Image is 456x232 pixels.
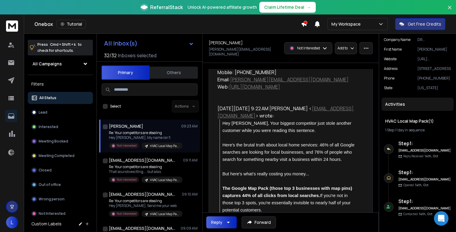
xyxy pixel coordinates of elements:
span: 32 / 32 [104,52,117,59]
h1: [PERSON_NAME] [209,40,243,46]
span: Here's the brutal truth about local home services: 46% of all Google searches are looking for loc... [223,143,356,162]
p: Phone [384,76,394,81]
span: 1 day in sequence [396,127,425,133]
h6: Step 1 : [398,140,451,147]
p: Not Interested [117,177,137,182]
button: Interested [28,121,93,133]
p: Opened [403,183,429,187]
p: Address [384,66,397,71]
a: [PERSON_NAME][EMAIL_ADDRESS][DOMAIN_NAME] [230,76,349,83]
p: Unlock AI-powered affiliate growth [188,4,257,10]
p: HVAC Local Map Pack(1) [150,212,179,216]
p: Meeting Booked [39,139,68,144]
p: Closed [39,168,52,173]
button: Tutorial [57,20,86,28]
label: Select [110,104,121,109]
p: Add to [337,46,348,51]
p: Contacted [403,212,432,216]
h6: [EMAIL_ADDRESS][DOMAIN_NAME] [398,148,451,153]
p: My Workspace [331,21,363,27]
p: Interested [39,124,58,129]
button: L [6,216,18,228]
div: Activities [382,98,454,111]
button: Close banner [446,4,454,18]
p: Out of office [39,182,61,187]
div: Onebox [34,20,301,28]
h1: [EMAIL_ADDRESS][DOMAIN_NAME] [109,157,175,163]
button: Primary [101,65,150,80]
button: Not Interested [28,208,93,220]
p: 09:11 AM [183,158,198,163]
p: 09:09 AM [181,226,198,231]
span: 1 Step [385,127,394,133]
p: [PERSON_NAME][EMAIL_ADDRESS][DOMAIN_NAME] [209,47,280,57]
p: Not Interested [39,211,65,216]
button: Forward [242,216,276,228]
p: Hey [PERSON_NAME], Send me your web [109,203,181,208]
h6: Step 1 : [398,198,451,205]
span: But here's what's really costing you money... [223,171,309,176]
p: Company Name [384,37,410,42]
p: [PERSON_NAME] [417,47,451,52]
h6: Step 1 : [398,169,451,176]
button: Meeting Completed [28,150,93,162]
button: Closed [28,164,93,176]
h1: All Campaigns [33,61,62,67]
p: Wrong person [39,197,65,202]
p: DR [PERSON_NAME] and Construction [417,37,451,42]
h3: Filters [28,80,93,88]
button: All Status [28,92,93,104]
p: Re: Your competitors are stealing [109,199,181,203]
p: Meeting Completed [39,153,74,158]
p: State [384,86,392,90]
span: If you're not in those top 3 spots, you're essentially invisible to nearly half of your potential... [223,193,352,212]
a: [URL][DOMAIN_NAME] [229,83,280,90]
div: Email: [217,76,359,83]
span: ReferralStack [150,4,183,11]
div: [DATE][DATE] 9:22 AM [PERSON_NAME] < > wrote: [217,105,359,119]
h1: All Inbox(s) [104,40,138,46]
h3: Inboxes selected [118,52,157,59]
p: [STREET_ADDRESS] [417,66,451,71]
button: Meeting Booked [28,135,93,147]
button: Lead [28,106,93,118]
p: First Name [384,47,402,52]
p: HVAC Local Map Pack(1) [150,144,179,148]
a: [EMAIL_ADDRESS][DOMAIN_NAME] [217,105,354,119]
p: Website [384,57,397,61]
button: Reply [206,216,237,228]
span: → [307,4,311,10]
h1: [EMAIL_ADDRESS][DOMAIN_NAME] [109,191,175,197]
p: Not Interested [117,212,137,216]
p: [PHONE_NUMBER] [417,76,451,81]
p: Get Free Credits [408,21,441,27]
span: 14th, Oct [415,183,429,187]
div: Web: [217,83,359,90]
span: Hey [PERSON_NAME], Your biggest competitor just stole another customer while you were reading thi... [223,121,353,133]
button: All Inbox(s) [99,37,199,49]
button: Get Free Credits [395,18,445,30]
h6: [EMAIL_ADDRESS][DOMAIN_NAME] [398,206,451,211]
button: Wrong person [28,193,93,205]
p: Not Interested [117,143,137,148]
p: Lead [39,110,47,115]
p: 09:23 AM [181,124,198,129]
p: 09:10 AM [182,192,198,197]
h3: Custom Labels [31,221,62,227]
div: Mobile: [PHONE_NUMBER] [217,69,359,76]
p: Not Interested [297,46,320,51]
h1: [EMAIL_ADDRESS][DOMAIN_NAME] [109,225,175,231]
button: Claim Lifetime Deal→ [259,2,316,13]
div: Open Intercom Messenger [434,211,448,226]
div: Reply [211,219,222,225]
span: Cmd + Shift + k [49,41,77,48]
h1: [PERSON_NAME] [109,123,143,129]
div: | [385,128,450,133]
button: Others [150,66,198,79]
p: Re: Your competitors are stealing [109,130,181,135]
p: Re: Your competitors are stealing [109,165,181,169]
button: All Campaigns [28,58,93,70]
span: 14th, Oct [425,154,438,158]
